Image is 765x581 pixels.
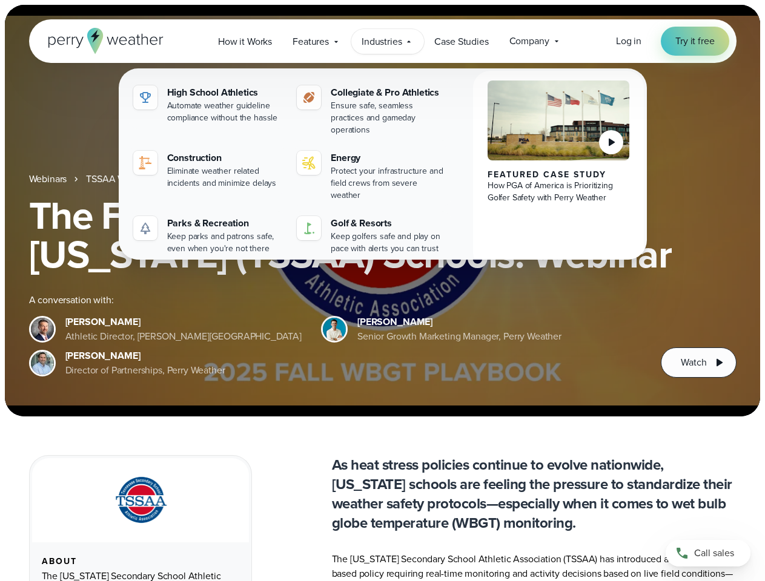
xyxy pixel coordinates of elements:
span: How it Works [218,34,272,49]
div: Director of Partnerships, Perry Weather [65,363,225,378]
img: Spencer Patton, Perry Weather [323,318,346,341]
div: High School Athletics [167,85,283,100]
a: Case Studies [424,29,498,54]
img: energy-icon@2x-1.svg [302,156,316,170]
a: Collegiate & Pro Athletics Ensure safe, seamless practices and gameday operations [292,80,451,141]
span: Watch [681,355,706,370]
button: Watch [661,347,736,378]
div: Golf & Resorts [331,216,446,231]
div: [PERSON_NAME] [65,315,302,329]
div: How PGA of America is Prioritizing Golfer Safety with Perry Weather [488,180,630,204]
div: Parks & Recreation [167,216,283,231]
div: [PERSON_NAME] [65,349,225,363]
div: Keep parks and patrons safe, even when you're not there [167,231,283,255]
div: Protect your infrastructure and field crews from severe weather [331,165,446,202]
span: Call sales [694,546,734,560]
a: How it Works [208,29,282,54]
div: Athletic Director, [PERSON_NAME][GEOGRAPHIC_DATA] [65,329,302,344]
div: About [42,557,239,566]
div: Collegiate & Pro Athletics [331,85,446,100]
img: proathletics-icon@2x-1.svg [302,90,316,105]
div: Keep golfers safe and play on pace with alerts you can trust [331,231,446,255]
a: Parks & Recreation Keep parks and patrons safe, even when you're not there [128,211,288,260]
a: TSSAA WBGT Fall Playbook [86,172,201,186]
div: A conversation with: [29,293,642,307]
div: Senior Growth Marketing Manager, Perry Weather [357,329,561,344]
div: Automate weather guideline compliance without the hassle [167,100,283,124]
span: Try it free [675,34,714,48]
a: Log in [616,34,641,48]
img: construction perry weather [138,156,153,170]
a: Energy Protect your infrastructure and field crews from severe weather [292,146,451,206]
h1: The Fall WBGT Playbook for [US_STATE] (TSSAA) Schools: Webinar [29,196,737,274]
span: Case Studies [434,34,488,49]
div: Ensure safe, seamless practices and gameday operations [331,100,446,136]
span: Industries [362,34,402,49]
img: TSSAA-Tennessee-Secondary-School-Athletic-Association.svg [100,473,181,528]
img: golf-iconV2.svg [302,221,316,235]
a: Webinars [29,172,67,186]
span: Company [509,34,549,48]
img: parks-icon-grey.svg [138,221,153,235]
nav: Breadcrumb [29,172,737,186]
a: Try it free [661,27,729,56]
span: Features [293,34,329,49]
a: PGA of America, Frisco Campus Featured Case Study How PGA of America is Prioritizing Golfer Safet... [473,71,644,269]
img: PGA of America, Frisco Campus [488,80,630,160]
div: Construction [167,151,283,165]
a: High School Athletics Automate weather guideline compliance without the hassle [128,80,288,129]
img: Jeff Wood [31,352,54,375]
div: Energy [331,151,446,165]
div: Eliminate weather related incidents and minimize delays [167,165,283,189]
div: Featured Case Study [488,170,630,180]
div: [PERSON_NAME] [357,315,561,329]
img: highschool-icon.svg [138,90,153,105]
a: Call sales [666,540,750,566]
a: Golf & Resorts Keep golfers safe and play on pace with alerts you can trust [292,211,451,260]
a: construction perry weather Construction Eliminate weather related incidents and minimize delays [128,146,288,194]
img: Brian Wyatt [31,318,54,341]
p: As heat stress policies continue to evolve nationwide, [US_STATE] schools are feeling the pressur... [332,455,737,533]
